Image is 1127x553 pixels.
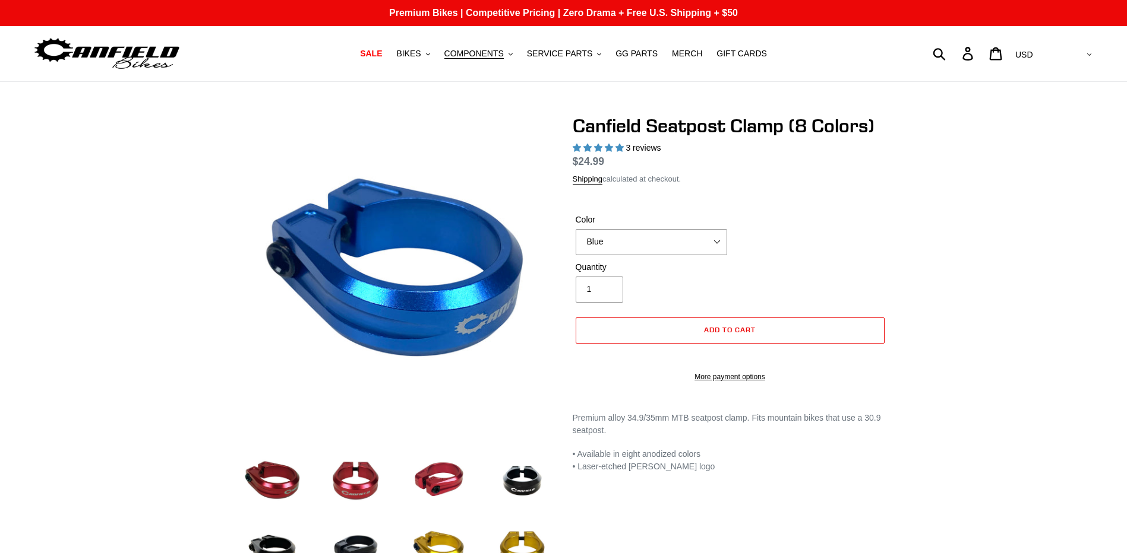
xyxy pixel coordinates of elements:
span: $24.99 [573,155,605,167]
span: SALE [360,49,382,59]
a: MERCH [666,46,708,62]
img: Load image into Gallery viewer, red [406,448,472,513]
img: Load image into Gallery viewer, black [490,448,555,513]
div: calculated at checkout. [573,173,888,185]
a: GIFT CARDS [711,46,773,62]
label: Quantity [576,261,727,274]
a: More payment options [576,371,885,382]
a: Shipping [573,174,603,185]
span: BIKES [396,49,421,59]
img: Load image into Gallery viewer, red [323,448,389,513]
span: 5.00 stars [573,143,626,152]
a: GG PARTS [610,46,664,62]
span: Add to cart [704,325,756,334]
span: GG PARTS [615,49,658,59]
button: SERVICE PARTS [521,46,607,62]
img: blue [242,117,553,427]
span: SERVICE PARTS [527,49,592,59]
img: Canfield Bikes [33,35,181,72]
a: SALE [354,46,388,62]
span: GIFT CARDS [716,49,767,59]
p: Premium alloy 34.9/35mm MTB seatpost clamp. Fits mountain bikes that use a 30.9 seatpost. [573,412,888,437]
button: BIKES [390,46,435,62]
span: 3 reviews [626,143,661,152]
span: MERCH [672,49,702,59]
span: COMPONENTS [444,49,504,59]
button: Add to cart [576,317,885,344]
input: Search [939,40,970,66]
h1: Canfield Seatpost Clamp (8 Colors) [573,115,888,137]
button: COMPONENTS [438,46,519,62]
img: Load image into Gallery viewer, red [240,448,305,513]
label: Color [576,214,727,226]
p: • Available in eight anodized colors • Laser-etched [PERSON_NAME] logo [573,448,888,473]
